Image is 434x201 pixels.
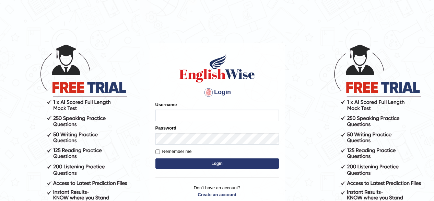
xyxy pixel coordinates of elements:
[155,149,160,154] input: Remember me
[155,101,177,108] label: Username
[155,87,279,98] h4: Login
[155,158,279,169] button: Login
[155,125,176,131] label: Password
[155,191,279,198] a: Create an account
[155,148,192,155] label: Remember me
[178,53,256,83] img: Logo of English Wise sign in for intelligent practice with AI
